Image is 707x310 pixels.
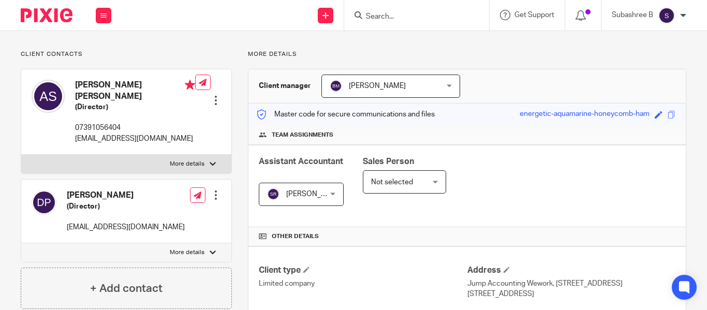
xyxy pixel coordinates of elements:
[75,102,195,112] h5: (Director)
[32,190,56,215] img: svg%3E
[75,80,195,102] h4: [PERSON_NAME] [PERSON_NAME]
[256,109,435,120] p: Master code for secure communications and files
[520,109,650,121] div: energetic-aquamarine-honeycomb-ham
[67,201,185,212] h5: (Director)
[267,188,279,200] img: svg%3E
[170,160,204,168] p: More details
[21,8,72,22] img: Pixie
[259,278,467,289] p: Limited company
[658,7,675,24] img: svg%3E
[467,278,675,289] p: Jump Accounting Wework, [STREET_ADDRESS]
[259,81,311,91] h3: Client manager
[75,134,195,144] p: [EMAIL_ADDRESS][DOMAIN_NAME]
[67,222,185,232] p: [EMAIL_ADDRESS][DOMAIN_NAME]
[272,232,319,241] span: Other details
[286,190,343,198] span: [PERSON_NAME]
[90,281,163,297] h4: + Add contact
[67,190,185,201] h4: [PERSON_NAME]
[272,131,333,139] span: Team assignments
[248,50,686,58] p: More details
[21,50,232,58] p: Client contacts
[32,80,65,113] img: svg%3E
[170,248,204,257] p: More details
[363,157,414,166] span: Sales Person
[349,82,406,90] span: [PERSON_NAME]
[259,157,343,166] span: Assistant Accountant
[330,80,342,92] img: svg%3E
[467,289,675,299] p: [STREET_ADDRESS]
[365,12,458,22] input: Search
[371,179,413,186] span: Not selected
[259,265,467,276] h4: Client type
[467,265,675,276] h4: Address
[612,10,653,20] p: Subashree B
[514,11,554,19] span: Get Support
[75,123,195,133] p: 07391056404
[185,80,195,90] i: Primary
